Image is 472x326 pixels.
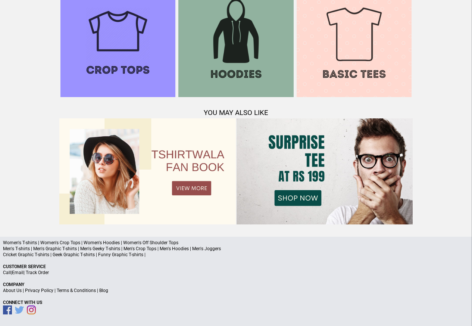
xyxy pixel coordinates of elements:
[204,109,268,117] span: YOU MAY ALSO LIKE
[3,240,469,246] p: Women's T-shirts | Women's Crop Tops | Women's Hoodies | Women's Off Shoulder Tops
[3,270,11,275] a: Call
[99,288,108,293] a: Blog
[3,264,469,270] p: Customer Service
[3,282,469,288] p: Company
[3,288,22,293] a: About Us
[3,299,469,305] p: Connect With Us
[25,288,53,293] a: Privacy Policy
[57,288,96,293] a: Terms & Conditions
[3,270,469,276] p: | |
[12,270,24,275] a: Email
[3,252,469,258] p: Cricket Graphic T-shirts | Geek Graphic T-shirts | Funny Graphic T-shirts |
[26,270,49,275] a: Track Order
[3,288,469,294] p: | | |
[3,246,469,252] p: Men's T-shirts | Men's Graphic T-shirts | Men's Geeky T-shirts | Men's Crop Tops | Men's Hoodies ...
